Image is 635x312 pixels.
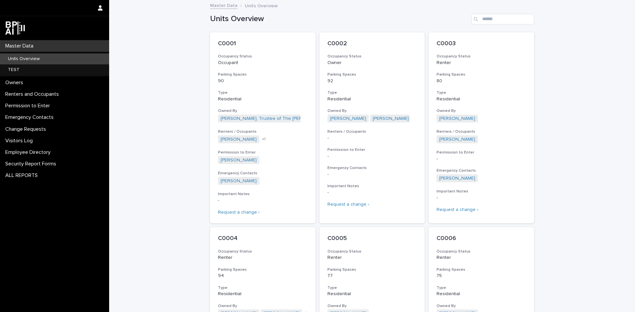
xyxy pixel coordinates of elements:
[437,207,478,212] a: Request a change ›
[327,249,417,254] h3: Occupancy Status
[218,273,308,279] p: 94
[437,285,526,291] h3: Type
[3,149,56,156] p: Employee Directory
[437,249,526,254] h3: Occupancy Status
[5,21,25,35] img: dwgmcNfxSF6WIOOXiGgu
[327,255,417,260] p: Renter
[437,129,526,134] h3: Renters / Occupants
[210,1,237,9] a: Master Data
[439,176,475,181] a: [PERSON_NAME]
[327,78,417,84] p: 92
[218,198,308,203] p: -
[210,14,469,24] h1: Units Overview
[218,60,308,66] p: Occupant
[437,189,526,194] h3: Important Notes
[330,116,366,121] a: [PERSON_NAME]
[437,195,526,201] p: -
[437,255,526,260] p: Renter
[437,291,526,297] p: Residential
[327,96,417,102] p: Residential
[429,32,534,223] a: C0003Occupancy StatusRenterParking Spaces80TypeResidentialOwned By[PERSON_NAME] Renters / Occupan...
[437,303,526,309] h3: Owned By
[327,135,417,141] p: -
[221,178,257,184] a: [PERSON_NAME]
[327,165,417,171] h3: Emergency Contacts
[3,161,62,167] p: Security Report Forms
[218,303,308,309] h3: Owned By
[221,157,257,163] a: [PERSON_NAME]
[218,210,260,215] a: Request a change ›
[218,54,308,59] h3: Occupancy Status
[218,191,308,197] h3: Important Notes
[437,267,526,272] h3: Parking Spaces
[245,2,278,9] p: Units Overview
[327,184,417,189] h3: Important Notes
[210,32,316,223] a: C0001Occupancy StatusOccupantParking Spaces90TypeResidentialOwned By[PERSON_NAME], Trustee of The...
[327,273,417,279] p: 77
[319,32,425,223] a: C0002Occupancy StatusOwnerParking Spaces92TypeResidentialOwned By[PERSON_NAME] [PERSON_NAME] Rent...
[437,235,526,242] p: C0006
[327,285,417,291] h3: Type
[218,129,308,134] h3: Renters / Occupants
[3,80,28,86] p: Owners
[327,129,417,134] h3: Renters / Occupants
[218,249,308,254] h3: Occupancy Status
[437,96,526,102] p: Residential
[439,137,475,142] a: [PERSON_NAME]
[327,235,417,242] p: C0005
[218,235,308,242] p: C0004
[327,202,369,207] a: Request a change ›
[3,172,43,179] p: ALL REPORTS
[437,90,526,95] h3: Type
[3,138,38,144] p: Visitors Log
[373,116,409,121] a: [PERSON_NAME]
[221,116,393,121] a: [PERSON_NAME], Trustee of The [PERSON_NAME] Revocable Trust dated [DATE]
[327,72,417,77] h3: Parking Spaces
[437,60,526,66] p: Renter
[327,54,417,59] h3: Occupancy Status
[327,40,417,48] p: C0002
[327,172,417,177] p: -
[327,60,417,66] p: Owner
[218,291,308,297] p: Residential
[327,108,417,114] h3: Owned By
[437,273,526,279] p: 75
[262,137,266,141] span: + 1
[3,67,25,73] p: TEST
[218,40,308,48] p: C0001
[3,103,55,109] p: Permission to Enter
[437,156,526,162] p: -
[218,267,308,272] h3: Parking Spaces
[437,72,526,77] h3: Parking Spaces
[218,72,308,77] h3: Parking Spaces
[218,96,308,102] p: Residential
[471,14,534,24] input: Search
[327,190,417,195] p: -
[327,303,417,309] h3: Owned By
[437,108,526,114] h3: Owned By
[327,267,417,272] h3: Parking Spaces
[218,255,308,260] p: Renter
[327,154,417,159] p: -
[218,108,308,114] h3: Owned By
[327,291,417,297] p: Residential
[437,150,526,155] h3: Permission to Enter
[3,126,51,132] p: Change Requests
[327,90,417,95] h3: Type
[218,90,308,95] h3: Type
[3,56,45,62] p: Units Overview
[437,78,526,84] p: 80
[439,116,475,121] a: [PERSON_NAME]
[218,171,308,176] h3: Emergency Contacts
[3,114,59,121] p: Emergency Contacts
[3,91,64,97] p: Renters and Occupants
[327,147,417,153] h3: Permission to Enter
[221,137,257,142] a: [PERSON_NAME]
[218,285,308,291] h3: Type
[3,43,39,49] p: Master Data
[218,150,308,155] h3: Permission to Enter
[218,78,308,84] p: 90
[437,54,526,59] h3: Occupancy Status
[437,40,526,48] p: C0003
